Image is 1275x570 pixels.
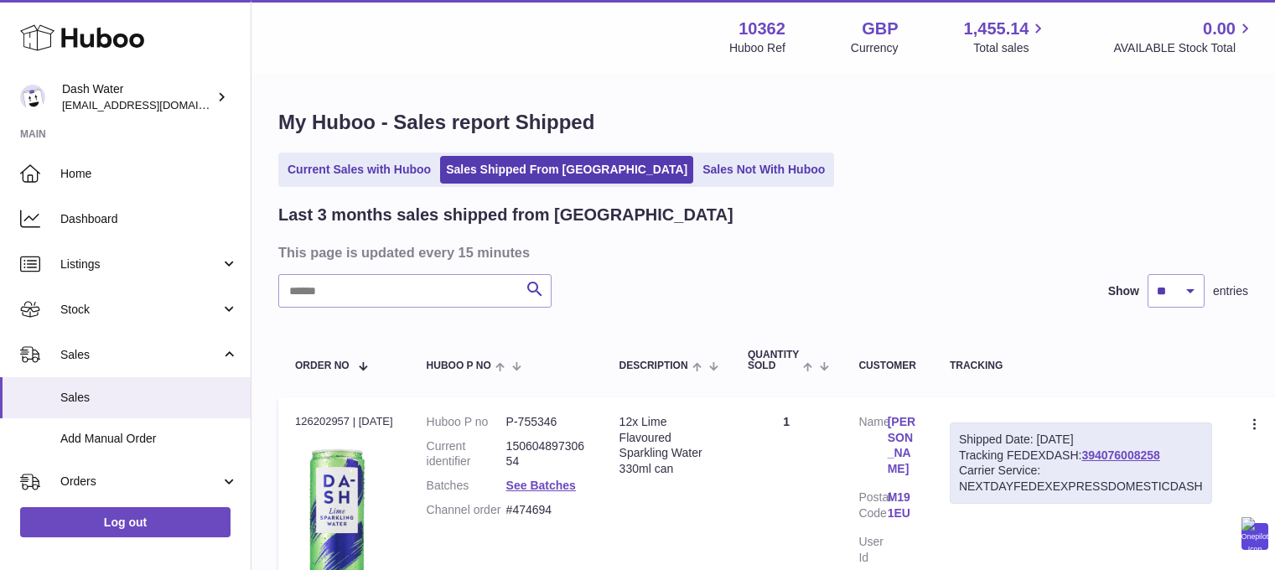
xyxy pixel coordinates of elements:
[858,490,887,526] dt: Postal Code
[619,360,688,371] span: Description
[60,431,238,447] span: Add Manual Order
[427,414,506,430] dt: Huboo P no
[278,109,1248,136] h1: My Huboo - Sales report Shipped
[427,502,506,518] dt: Channel order
[858,414,887,482] dt: Name
[858,534,887,566] dt: User Id
[278,204,733,226] h2: Last 3 months sales shipped from [GEOGRAPHIC_DATA]
[1213,283,1248,299] span: entries
[959,432,1203,448] div: Shipped Date: [DATE]
[964,18,1029,40] span: 1,455.14
[862,18,898,40] strong: GBP
[1203,18,1236,40] span: 0.00
[729,40,785,56] div: Huboo Ref
[506,414,586,430] dd: P-755346
[1113,40,1255,56] span: AVAILABLE Stock Total
[748,350,799,371] span: Quantity Sold
[973,40,1048,56] span: Total sales
[62,98,246,111] span: [EMAIL_ADDRESS][DOMAIN_NAME]
[60,256,220,272] span: Listings
[1113,18,1255,56] a: 0.00 AVAILABLE Stock Total
[851,40,899,56] div: Currency
[506,479,576,492] a: See Batches
[295,414,393,429] div: 126202957 | [DATE]
[858,360,915,371] div: Customer
[60,302,220,318] span: Stock
[1108,283,1139,299] label: Show
[888,414,916,478] a: [PERSON_NAME]
[60,347,220,363] span: Sales
[950,360,1212,371] div: Tracking
[959,463,1203,495] div: Carrier Service: NEXTDAYFEDEXEXPRESSDOMESTICDASH
[60,390,238,406] span: Sales
[506,438,586,470] dd: 15060489730654
[427,478,506,494] dt: Batches
[60,211,238,227] span: Dashboard
[950,422,1212,505] div: Tracking FEDEXDASH:
[278,243,1244,262] h3: This page is updated every 15 minutes
[506,502,586,518] dd: #474694
[295,360,350,371] span: Order No
[619,414,714,478] div: 12x Lime Flavoured Sparkling Water 330ml can
[1081,448,1159,462] a: 394076008258
[427,438,506,470] dt: Current identifier
[60,474,220,490] span: Orders
[282,156,437,184] a: Current Sales with Huboo
[888,490,916,521] a: M19 1EU
[60,166,238,182] span: Home
[427,360,491,371] span: Huboo P no
[739,18,785,40] strong: 10362
[697,156,831,184] a: Sales Not With Huboo
[20,85,45,110] img: bea@dash-water.com
[62,81,213,113] div: Dash Water
[964,18,1049,56] a: 1,455.14 Total sales
[440,156,693,184] a: Sales Shipped From [GEOGRAPHIC_DATA]
[20,507,231,537] a: Log out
